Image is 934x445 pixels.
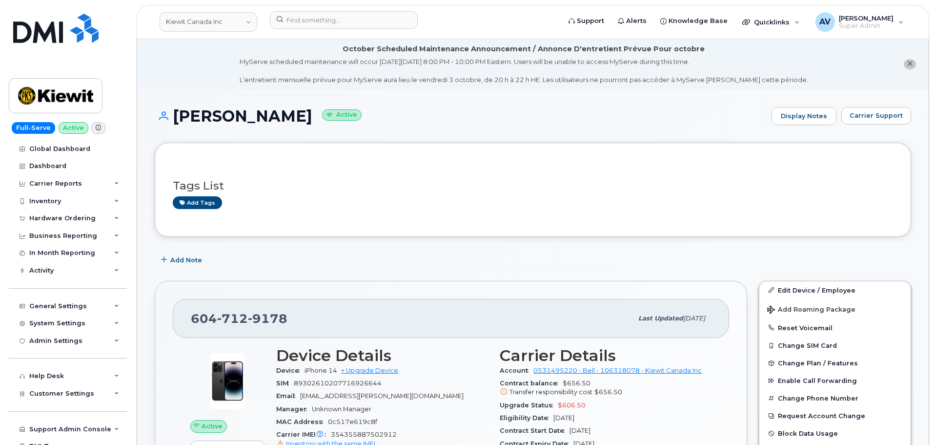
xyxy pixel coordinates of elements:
span: [DATE] [683,315,705,322]
span: 604 [191,311,287,326]
span: MAC Address [276,418,328,425]
span: Upgrade Status [500,402,558,409]
span: $656.50 [500,380,711,397]
span: iPhone 14 [305,367,337,374]
span: Add Note [170,255,202,265]
span: SIM [276,380,294,387]
span: [EMAIL_ADDRESS][PERSON_NAME][DOMAIN_NAME] [300,392,464,400]
h3: Device Details [276,347,488,364]
span: Device [276,367,305,374]
span: Active [202,422,223,431]
a: Add tags [173,196,222,209]
small: Active [322,109,362,121]
button: Carrier Support [841,107,911,125]
span: Eligibility Date [500,414,553,422]
iframe: Messenger Launcher [892,403,927,438]
img: image20231002-3703462-njx0qo.jpeg [198,352,257,410]
span: 89302610207716926644 [294,380,382,387]
span: 9178 [248,311,287,326]
span: 712 [217,311,248,326]
span: 0c517e619c8f [328,418,377,425]
h3: Tags List [173,180,893,192]
div: MyServe scheduled maintenance will occur [DATE][DATE] 8:00 PM - 10:00 PM Eastern. Users will be u... [240,57,808,85]
button: Change Phone Number [759,389,911,407]
span: [DATE] [553,414,574,422]
span: Manager [276,405,312,413]
span: Carrier Support [850,111,903,120]
button: Request Account Change [759,407,911,424]
span: [DATE] [569,427,590,434]
h1: [PERSON_NAME] [155,107,767,125]
button: Block Data Usage [759,424,911,442]
a: Display Notes [772,107,836,126]
button: Change SIM Card [759,337,911,354]
button: Change Plan / Features [759,354,911,372]
span: Contract Start Date [500,427,569,434]
span: Add Roaming Package [767,306,855,315]
span: Contract balance [500,380,563,387]
span: $656.50 [594,388,622,396]
span: Email [276,392,300,400]
button: Reset Voicemail [759,319,911,337]
span: Enable Call Forwarding [778,377,857,384]
a: Edit Device / Employee [759,281,911,299]
span: Carrier IMEI [276,431,331,438]
span: $606.50 [558,402,586,409]
div: October Scheduled Maintenance Announcement / Annonce D'entretient Prévue Pour octobre [343,44,705,54]
button: Add Note [155,252,210,269]
a: 0531495220 - Bell - 106318078 - Kiewit Canada Inc [533,367,702,374]
span: Last updated [638,315,683,322]
span: Change Plan / Features [778,360,858,367]
button: close notification [904,59,916,69]
a: + Upgrade Device [341,367,398,374]
span: Unknown Manager [312,405,371,413]
button: Add Roaming Package [759,299,911,319]
span: Account [500,367,533,374]
span: Transfer responsibility cost [509,388,592,396]
h3: Carrier Details [500,347,711,364]
button: Enable Call Forwarding [759,372,911,389]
